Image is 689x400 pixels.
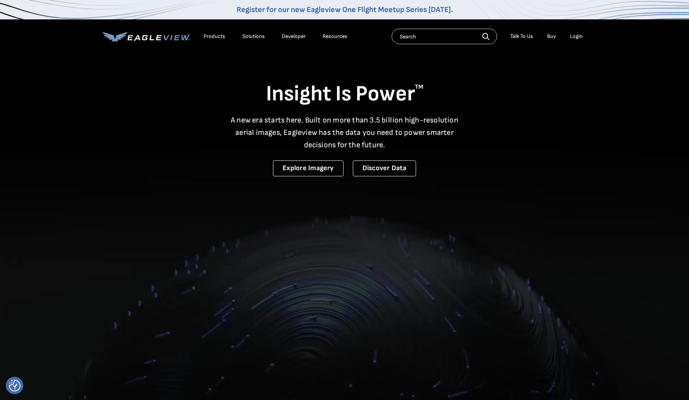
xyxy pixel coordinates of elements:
div: Products [204,33,225,40]
p: A new era starts here. Built on more than 3.5 billion high-resolution aerial images, Eagleview ha... [226,114,463,151]
a: Register for our new Eagleview One Flight Meetup Series [DATE]. [237,5,453,14]
button: Consent Preferences [9,380,21,391]
input: Search [392,29,497,44]
a: Buy [547,33,556,40]
a: Developer [282,33,306,40]
div: Resources [323,33,347,40]
a: Explore Imagery [273,160,344,176]
div: Talk To Us [510,33,533,40]
div: Solutions [242,33,265,40]
div: Login [570,33,583,40]
sup: TM [415,83,423,91]
h1: Insight Is Power [103,81,587,108]
img: Revisit consent button [9,380,21,391]
a: Discover Data [353,160,416,176]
